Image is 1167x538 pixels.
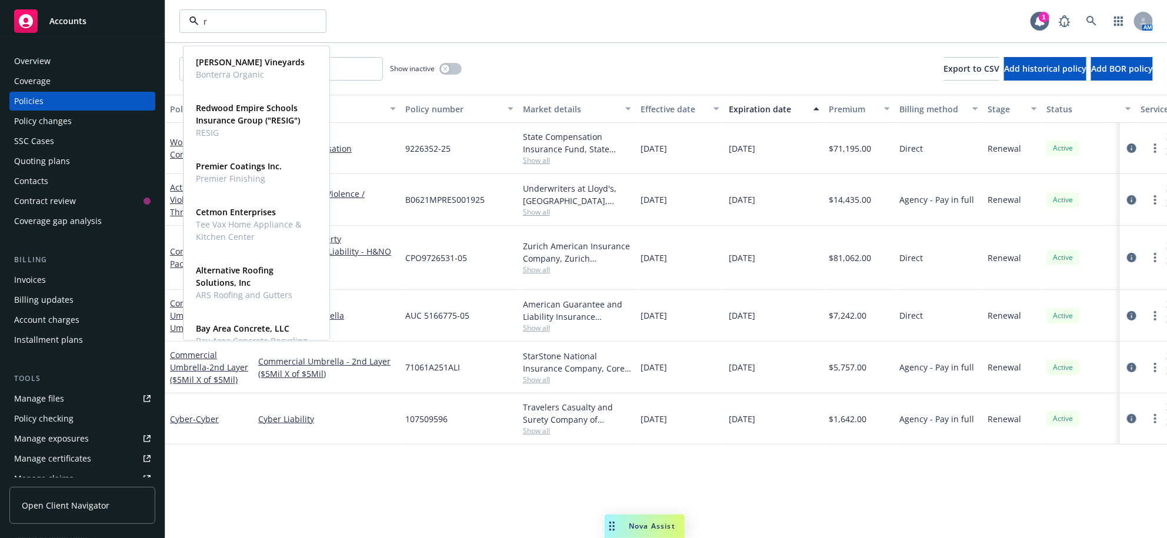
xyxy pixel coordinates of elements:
span: Add historical policy [1004,63,1086,74]
div: Drag to move [605,514,619,538]
span: [DATE] [641,361,667,373]
button: Status [1042,95,1136,123]
button: Nova Assist [605,514,685,538]
span: Manage exposures [9,429,155,448]
input: Filter by keyword... [179,57,383,81]
div: Billing [9,254,155,266]
a: Invoices [9,270,155,289]
div: Contacts [14,172,48,191]
a: circleInformation [1125,193,1139,207]
div: Billing method [899,103,965,115]
span: Renewal [988,309,1021,322]
button: Premium [824,95,895,123]
span: Renewal [988,361,1021,373]
span: [DATE] [641,413,667,425]
span: [DATE] [729,142,755,155]
a: Policies [9,92,155,111]
div: Policy changes [14,112,72,131]
div: Policy details [170,103,236,115]
input: Filter by keyword [199,15,302,28]
a: Workers' Compensation [170,136,227,160]
a: Manage claims [9,469,155,488]
a: more [1148,309,1162,323]
button: Add historical policy [1004,57,1086,81]
span: Bonterra Organic [196,68,305,81]
a: Commercial Umbrella [170,349,248,385]
strong: [PERSON_NAME] Vineyards [196,56,305,68]
a: circleInformation [1125,250,1139,265]
a: more [1148,250,1162,265]
a: Report a Bug [1053,9,1076,33]
div: State Compensation Insurance Fund, State Compensation Insurance Fund (SCIF) [523,131,631,155]
a: Act of Workplace Violence / Stalking Threat [170,182,242,230]
div: Manage exposures [14,429,89,448]
a: circleInformation [1125,360,1139,375]
span: RESIG [196,126,315,139]
span: [DATE] [729,252,755,264]
a: Commercial Package [170,246,217,269]
div: Quoting plans [14,152,70,171]
span: 107509596 [405,413,448,425]
span: Show all [523,375,631,385]
a: Coverage gap analysis [9,212,155,230]
span: Export to CSV [943,63,999,74]
span: Show inactive [390,64,435,73]
div: Underwriters at Lloyd's, [GEOGRAPHIC_DATA], [PERSON_NAME] of London, CRC Group [523,182,631,207]
span: 9226352-25 [405,142,451,155]
span: Direct [899,252,923,264]
span: Agency - Pay in full [899,193,974,206]
div: Stage [988,103,1024,115]
span: Accounts [49,16,86,26]
a: Installment plans [9,330,155,349]
strong: Premier Coatings Inc. [196,161,282,172]
a: Switch app [1107,9,1131,33]
a: Accounts [9,5,155,38]
div: Premium [829,103,877,115]
span: [DATE] [641,252,667,264]
span: Active [1051,252,1075,263]
span: Show all [523,323,631,333]
a: Contacts [9,172,155,191]
span: $81,062.00 [829,252,871,264]
div: Coverage gap analysis [14,212,102,230]
span: [DATE] [729,309,755,322]
span: Show all [523,265,631,275]
strong: Bay Area Concrete, LLC [196,323,289,334]
span: Active [1051,362,1075,373]
a: Cyber Liability [258,413,396,425]
div: Invoices [14,270,46,289]
span: Active [1051,310,1075,321]
span: 71061A251ALI [405,361,460,373]
button: Effective date [636,95,724,123]
strong: Redwood Empire Schools Insurance Group ("RESIG") [196,102,300,126]
span: [DATE] [729,193,755,206]
a: Billing updates [9,290,155,309]
div: Policy number [405,103,501,115]
button: Market details [518,95,636,123]
span: Premier Finishing [196,172,282,185]
a: more [1148,141,1162,155]
span: Direct [899,309,923,322]
a: Policy changes [9,112,155,131]
span: $1,642.00 [829,413,866,425]
div: Travelers Casualty and Surety Company of America, Travelers Insurance [523,401,631,426]
a: Commercial Umbrella [170,298,245,333]
div: Effective date [641,103,706,115]
a: more [1148,193,1162,207]
div: SSC Cases [14,132,54,151]
span: Agency - Pay in full [899,413,974,425]
a: more [1148,360,1162,375]
strong: Cetmon Enterprises [196,206,276,218]
div: Account charges [14,310,79,329]
span: Renewal [988,413,1021,425]
a: more [1148,412,1162,426]
div: Policy checking [14,409,74,428]
span: ARS Roofing and Gutters [196,289,315,301]
div: Market details [523,103,618,115]
div: Overview [14,52,51,71]
button: Billing method [895,95,983,123]
a: circleInformation [1125,412,1139,426]
div: Billing updates [14,290,74,309]
div: Coverage [14,72,51,91]
span: $5,757.00 [829,361,866,373]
